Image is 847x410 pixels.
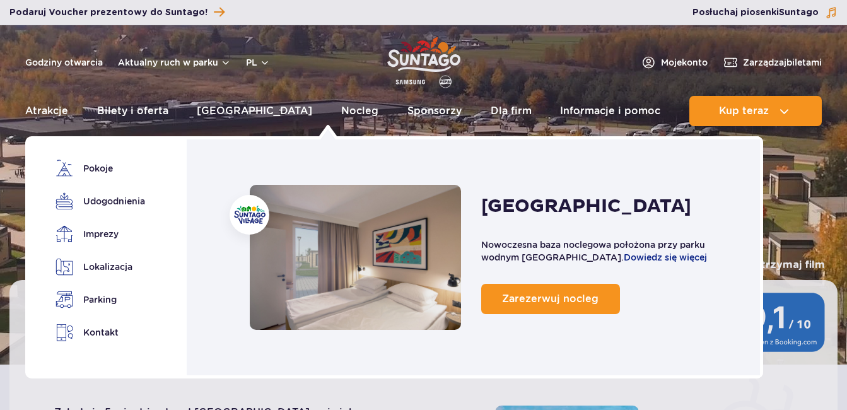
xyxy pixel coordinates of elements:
span: Kup teraz [719,105,769,117]
a: Zarezerwuj nocleg [481,284,620,314]
a: Kontakt [55,324,141,342]
a: Pokoje [55,160,141,177]
a: Mojekonto [641,55,708,70]
a: [GEOGRAPHIC_DATA] [197,96,312,126]
button: Kup teraz [689,96,822,126]
a: Dowiedz się więcej [624,252,707,262]
a: Zarządzajbiletami [723,55,822,70]
a: Udogodnienia [55,192,141,210]
img: Suntago [234,206,266,224]
span: Zarządzaj biletami [743,56,822,69]
a: Bilety i oferta [97,96,168,126]
a: Parking [55,291,141,308]
span: Moje konto [661,56,708,69]
a: Nocleg [250,185,461,330]
a: Nocleg [341,96,378,126]
a: Godziny otwarcia [25,56,103,69]
button: Aktualny ruch w parku [118,57,231,67]
button: pl [246,56,270,69]
span: Zarezerwuj nocleg [502,293,599,305]
a: Dla firm [491,96,532,126]
p: Nowoczesna baza noclegowa położona przy parku wodnym [GEOGRAPHIC_DATA]. [481,238,735,264]
a: Imprezy [55,225,141,243]
a: Informacje i pomoc [560,96,660,126]
h2: [GEOGRAPHIC_DATA] [481,194,691,218]
a: Lokalizacja [55,258,141,276]
a: Atrakcje [25,96,68,126]
a: Sponsorzy [407,96,462,126]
